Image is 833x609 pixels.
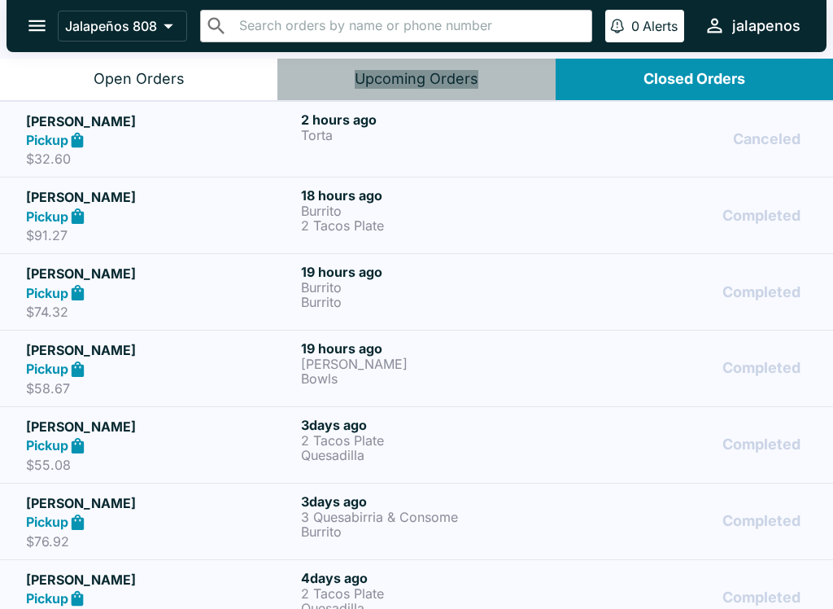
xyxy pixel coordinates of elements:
strong: Pickup [26,208,68,225]
p: 2 Tacos Plate [301,218,569,233]
h5: [PERSON_NAME] [26,264,294,283]
strong: Pickup [26,590,68,607]
strong: Pickup [26,514,68,530]
strong: Pickup [26,132,68,148]
span: 3 days ago [301,493,367,510]
h6: 19 hours ago [301,340,569,357]
span: 4 days ago [301,570,368,586]
p: Torta [301,128,569,142]
p: Jalapeños 808 [65,18,157,34]
p: 0 [631,18,639,34]
h5: [PERSON_NAME] [26,570,294,589]
h6: 2 hours ago [301,112,569,128]
p: Bowls [301,371,569,386]
p: $55.08 [26,457,294,473]
p: Burrito [301,524,569,539]
span: 3 days ago [301,417,367,433]
p: Alerts [643,18,678,34]
p: $91.27 [26,227,294,243]
strong: Pickup [26,361,68,377]
h5: [PERSON_NAME] [26,417,294,436]
div: Closed Orders [643,70,745,89]
button: open drawer [16,5,58,46]
button: jalapenos [697,8,807,43]
h6: 18 hours ago [301,187,569,204]
p: $76.92 [26,533,294,550]
p: $74.32 [26,304,294,320]
p: $58.67 [26,380,294,397]
h5: [PERSON_NAME] [26,340,294,360]
div: Upcoming Orders [355,70,478,89]
p: Burrito [301,204,569,218]
h5: [PERSON_NAME] [26,493,294,513]
button: Jalapeños 808 [58,11,187,42]
strong: Pickup [26,285,68,301]
h5: [PERSON_NAME] [26,112,294,131]
h5: [PERSON_NAME] [26,187,294,207]
p: 2 Tacos Plate [301,433,569,448]
p: 3 Quesabirria & Consome [301,510,569,524]
p: 2 Tacos Plate [301,586,569,601]
h6: 19 hours ago [301,264,569,280]
p: $32.60 [26,151,294,167]
p: Burrito [301,295,569,309]
strong: Pickup [26,437,68,453]
p: [PERSON_NAME] [301,357,569,371]
p: Quesadilla [301,448,569,462]
p: Burrito [301,280,569,295]
input: Search orders by name or phone number [234,15,585,37]
div: Open Orders [94,70,185,89]
div: jalapenos [732,16,800,36]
